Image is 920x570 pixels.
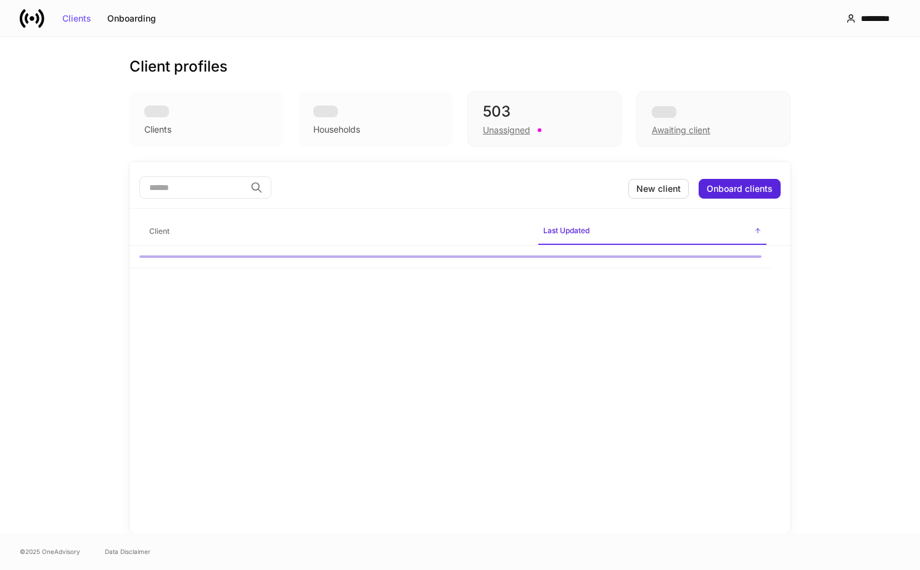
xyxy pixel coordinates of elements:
[483,102,606,122] div: 503
[483,124,530,136] div: Unassigned
[107,14,156,23] div: Onboarding
[54,9,99,28] button: Clients
[149,225,170,237] h6: Client
[652,124,710,136] div: Awaiting client
[313,123,360,136] div: Households
[20,547,80,556] span: © 2025 OneAdvisory
[636,91,791,147] div: Awaiting client
[129,57,228,76] h3: Client profiles
[144,123,171,136] div: Clients
[628,179,689,199] button: New client
[62,14,91,23] div: Clients
[543,225,589,236] h6: Last Updated
[707,184,773,193] div: Onboard clients
[99,9,164,28] button: Onboarding
[699,179,781,199] button: Onboard clients
[538,218,766,245] span: Last Updated
[467,91,622,147] div: 503Unassigned
[144,219,528,244] span: Client
[105,547,150,556] a: Data Disclaimer
[636,184,681,193] div: New client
